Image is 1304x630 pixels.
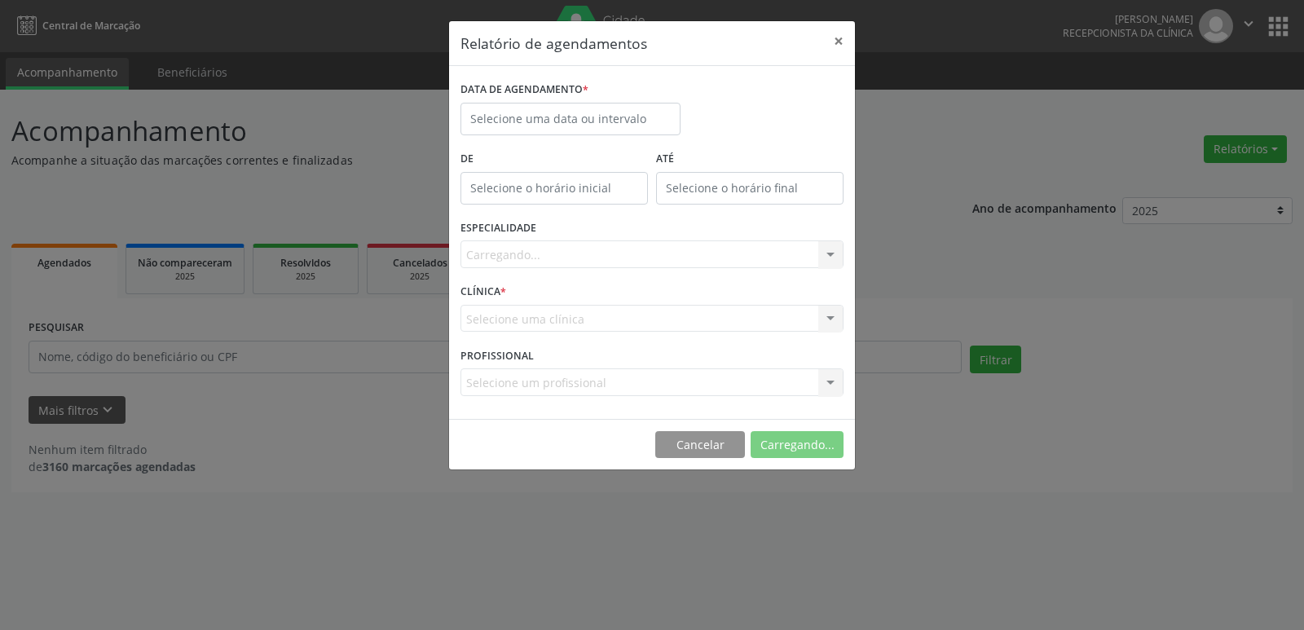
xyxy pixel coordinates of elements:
button: Carregando... [751,431,844,459]
button: Close [822,21,855,61]
button: Cancelar [655,431,745,459]
label: DATA DE AGENDAMENTO [460,77,588,103]
label: ESPECIALIDADE [460,216,536,241]
input: Selecione o horário final [656,172,844,205]
label: CLÍNICA [460,280,506,305]
input: Selecione uma data ou intervalo [460,103,681,135]
label: ATÉ [656,147,844,172]
label: De [460,147,648,172]
label: PROFISSIONAL [460,343,534,368]
input: Selecione o horário inicial [460,172,648,205]
h5: Relatório de agendamentos [460,33,647,54]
